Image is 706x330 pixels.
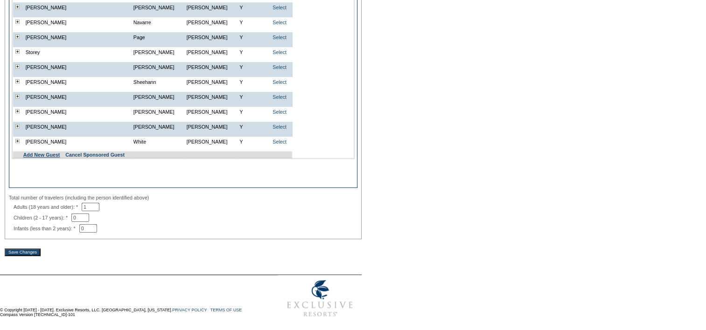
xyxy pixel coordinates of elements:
[15,5,20,9] img: plus.gif
[210,308,242,312] a: TERMS OF USE
[131,137,184,147] td: White
[237,107,267,117] td: Y
[5,248,41,256] input: Save Changes
[237,122,267,132] td: Y
[15,64,20,69] img: plus.gif
[184,2,238,13] td: [PERSON_NAME]
[273,5,287,10] a: Select
[23,17,131,27] td: [PERSON_NAME]
[23,122,131,132] td: [PERSON_NAME]
[184,17,238,27] td: [PERSON_NAME]
[23,107,131,117] td: [PERSON_NAME]
[184,77,238,87] td: [PERSON_NAME]
[23,92,131,102] td: [PERSON_NAME]
[23,152,60,158] a: Add New Guest
[9,195,357,200] div: Total number of travelers (including the person identified above)
[131,77,184,87] td: Sheehann
[237,47,267,57] td: Y
[14,215,71,220] span: Children (2 - 17 years): *
[237,32,267,42] td: Y
[273,64,287,70] a: Select
[273,49,287,55] a: Select
[23,137,131,147] td: [PERSON_NAME]
[237,17,267,27] td: Y
[23,77,131,87] td: [PERSON_NAME]
[237,92,267,102] td: Y
[273,79,287,85] a: Select
[273,34,287,40] a: Select
[15,79,20,83] img: plus.gif
[15,94,20,98] img: plus.gif
[237,62,267,72] td: Y
[184,62,238,72] td: [PERSON_NAME]
[184,92,238,102] td: [PERSON_NAME]
[23,2,131,13] td: [PERSON_NAME]
[172,308,207,312] a: PRIVACY POLICY
[184,47,238,57] td: [PERSON_NAME]
[184,107,238,117] td: [PERSON_NAME]
[131,122,184,132] td: [PERSON_NAME]
[15,139,20,143] img: plus.gif
[65,152,125,158] a: Cancel Sponsored Guest
[273,124,287,130] a: Select
[273,139,287,144] a: Select
[131,47,184,57] td: [PERSON_NAME]
[15,49,20,54] img: plus.gif
[14,226,79,231] span: Infants (less than 2 years): *
[273,109,287,115] a: Select
[184,137,238,147] td: [PERSON_NAME]
[23,47,131,57] td: Storey
[131,62,184,72] td: [PERSON_NAME]
[131,92,184,102] td: [PERSON_NAME]
[23,32,131,42] td: [PERSON_NAME]
[15,109,20,113] img: plus.gif
[273,94,287,100] a: Select
[15,34,20,39] img: plus.gif
[15,124,20,128] img: plus.gif
[131,2,184,13] td: [PERSON_NAME]
[237,137,267,147] td: Y
[237,2,267,13] td: Y
[273,20,287,25] a: Select
[131,32,184,42] td: Page
[237,77,267,87] td: Y
[131,17,184,27] td: Navarre
[184,32,238,42] td: [PERSON_NAME]
[278,275,362,322] img: Exclusive Resorts
[15,20,20,24] img: plus.gif
[131,107,184,117] td: [PERSON_NAME]
[23,62,131,72] td: [PERSON_NAME]
[184,122,238,132] td: [PERSON_NAME]
[14,204,82,210] span: Adults (18 years and older): *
